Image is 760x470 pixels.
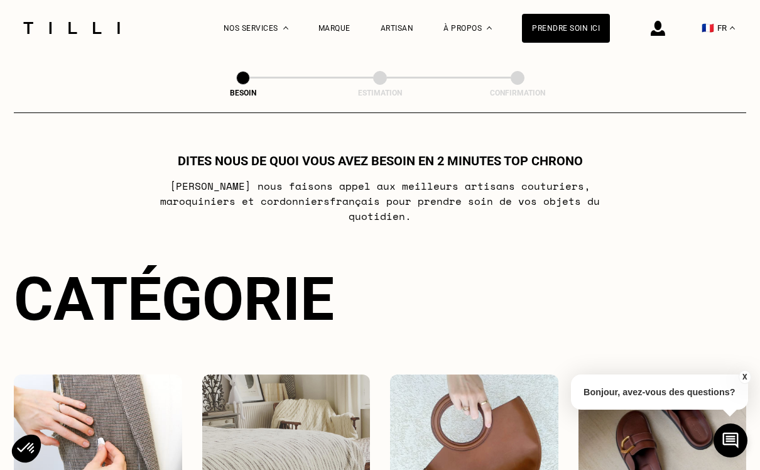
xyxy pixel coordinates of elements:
[14,264,746,334] div: Catégorie
[131,178,629,224] p: [PERSON_NAME] nous faisons appel aux meilleurs artisans couturiers , maroquiniers et cordonniers ...
[487,26,492,30] img: Menu déroulant à propos
[651,21,665,36] img: icône connexion
[318,24,350,33] a: Marque
[738,370,751,384] button: X
[283,26,288,30] img: Menu déroulant
[522,14,610,43] a: Prendre soin ici
[455,89,580,97] div: Confirmation
[178,153,583,168] h1: Dites nous de quoi vous avez besoin en 2 minutes top chrono
[571,374,748,410] p: Bonjour, avez-vous des questions?
[317,89,443,97] div: Estimation
[702,22,714,34] span: 🇫🇷
[19,22,124,34] img: Logo du service de couturière Tilli
[180,89,306,97] div: Besoin
[730,26,735,30] img: menu déroulant
[381,24,414,33] a: Artisan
